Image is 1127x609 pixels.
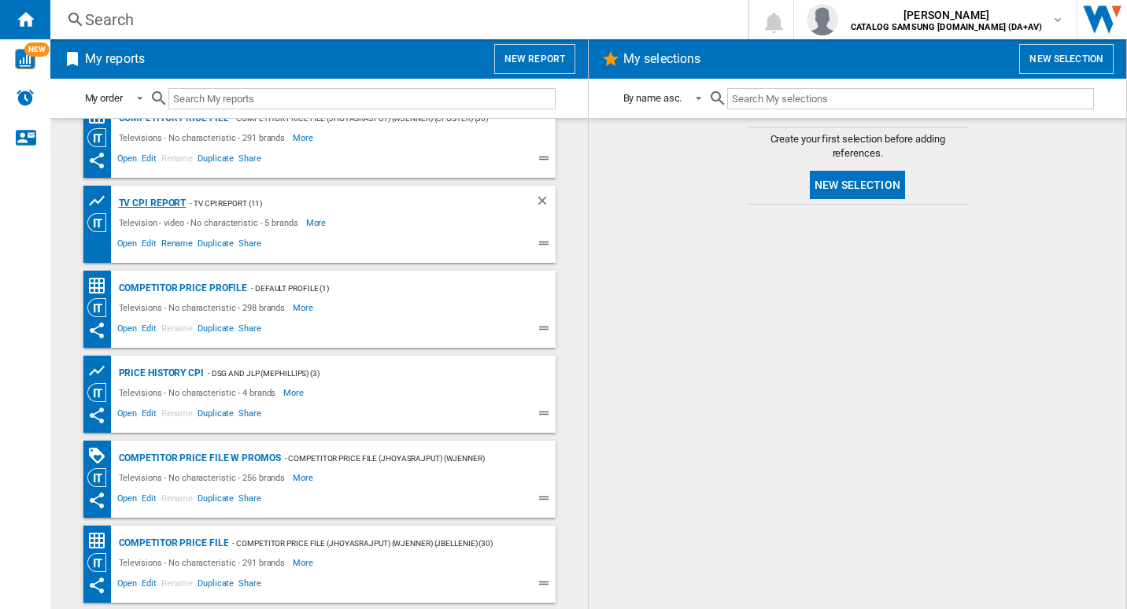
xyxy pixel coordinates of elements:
span: Share [236,236,264,255]
img: profile.jpg [807,4,838,35]
div: - TV CPI Report (11) [186,194,503,213]
div: My order [85,92,123,104]
span: More [293,298,316,317]
div: Product prices grid [87,361,115,381]
span: Share [236,321,264,340]
input: Search My reports [168,88,556,109]
button: New selection [810,171,905,199]
span: More [293,128,316,147]
span: More [306,213,329,232]
span: Share [236,151,264,170]
span: Rename [159,406,195,425]
div: - Competitor price file (jhoyasrajput) (wjenner) (jbellenie) (30) [228,533,523,553]
span: More [293,468,316,487]
div: Televisions - No characteristic - 298 brands [115,298,294,317]
div: PROMOTIONS Matrix [87,446,115,466]
span: Duplicate [195,151,236,170]
ng-md-icon: This report has been shared with you [87,576,106,595]
span: Share [236,406,264,425]
div: Category View [87,298,115,317]
div: Televisions - No characteristic - 4 brands [115,383,284,402]
div: - Competitor price file (jhoyasrajput) (wjenner) (jbellenie) (30) [281,448,524,468]
div: Televisions - No characteristic - 291 brands [115,553,294,572]
div: Product prices grid [87,191,115,211]
div: Category View [87,553,115,572]
span: Duplicate [195,491,236,510]
span: Edit [139,491,159,510]
span: Duplicate [195,236,236,255]
input: Search My selections [727,88,1093,109]
span: Edit [139,406,159,425]
div: Price Matrix [87,276,115,296]
span: Rename [159,576,195,595]
span: Duplicate [195,406,236,425]
div: - Competitor price file (jhoyasrajput) (wjenner) (cfoster) (30) [228,109,523,128]
div: Television - video - No characteristic - 5 brands [115,213,306,232]
span: Open [115,236,140,255]
span: Rename [159,151,195,170]
div: Competitor price file [115,533,229,553]
span: Duplicate [195,576,236,595]
span: Edit [139,151,159,170]
ng-md-icon: This report has been shared with you [87,406,106,425]
span: Edit [139,576,159,595]
span: Open [115,406,140,425]
div: Category View [87,213,115,232]
div: Delete [535,194,556,213]
span: [PERSON_NAME] [851,7,1042,23]
div: Price History CPI [115,364,204,383]
div: Competitor price file [115,109,229,128]
span: Rename [159,321,195,340]
span: Open [115,321,140,340]
img: wise-card.svg [15,49,35,69]
b: CATALOG SAMSUNG [DOMAIN_NAME] (DA+AV) [851,22,1042,32]
img: alerts-logo.svg [16,88,35,107]
span: Rename [159,236,195,255]
h2: My selections [620,44,704,74]
div: Category View [87,128,115,147]
div: Category View [87,468,115,487]
span: Open [115,151,140,170]
div: Competitor price file w promos [115,448,281,468]
span: More [283,383,306,402]
div: Televisions - No characteristic - 256 brands [115,468,294,487]
div: Televisions - No characteristic - 291 brands [115,128,294,147]
div: Category View [87,383,115,402]
div: By name asc. [623,92,682,104]
span: Share [236,491,264,510]
span: Open [115,491,140,510]
div: Search [85,9,707,31]
ng-md-icon: This report has been shared with you [87,321,106,340]
div: Price Matrix [87,531,115,551]
span: Share [236,576,264,595]
div: Competitor Price Profile [115,279,248,298]
span: Duplicate [195,321,236,340]
div: - Default profile (1) [247,279,523,298]
span: Edit [139,321,159,340]
span: Open [115,576,140,595]
span: Edit [139,236,159,255]
h2: My reports [82,44,148,74]
button: New report [494,44,575,74]
span: NEW [24,42,50,57]
ng-md-icon: This report has been shared with you [87,491,106,510]
div: TV CPI Report [115,194,187,213]
button: New selection [1019,44,1114,74]
span: More [293,553,316,572]
div: - DSG and JLP (mephillips) (3) [204,364,524,383]
span: Create your first selection before adding references. [748,132,968,161]
span: Rename [159,491,195,510]
ng-md-icon: This report has been shared with you [87,151,106,170]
